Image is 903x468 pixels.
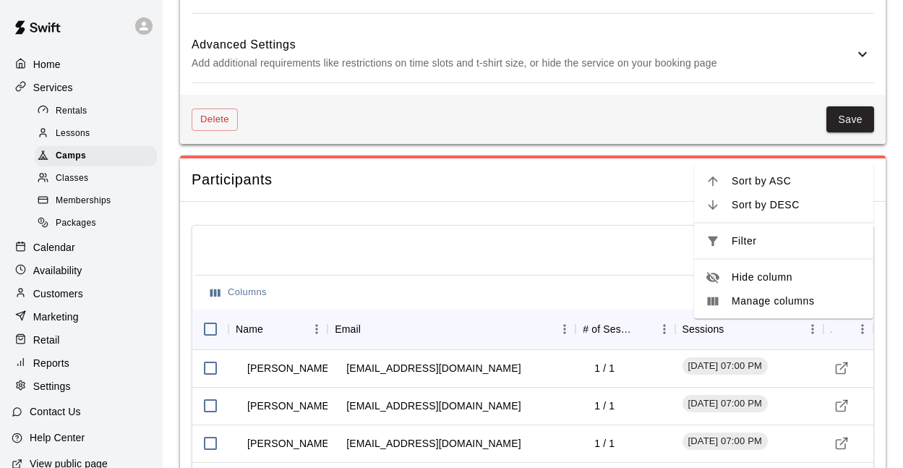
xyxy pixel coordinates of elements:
button: Save [826,106,874,133]
a: Settings [12,375,151,397]
a: Memberships [35,190,163,213]
td: [EMAIL_ADDRESS][DOMAIN_NAME] [335,349,532,388]
td: 1 / 1 [583,425,626,463]
a: Visit customer profile [831,357,852,379]
td: [PERSON_NAME] [236,387,343,425]
div: Memberships [35,191,157,211]
a: Customers [12,283,151,305]
a: Calendar [12,237,151,258]
div: Actions [823,309,873,349]
div: Classes [35,169,157,189]
td: [PERSON_NAME] [236,425,343,463]
button: Sort [831,319,852,339]
a: Camps [35,145,163,168]
span: [DATE] 07:00 PM [682,359,768,373]
span: Hide column [732,270,862,285]
button: Sort [633,319,654,339]
a: Lessons [35,122,163,145]
div: Email [328,309,575,349]
div: Camps [35,146,157,166]
button: Menu [306,318,328,340]
h6: Advanced Settings [192,35,854,54]
a: Visit customer profile [831,395,852,417]
p: Calendar [33,240,75,255]
td: [EMAIL_ADDRESS][DOMAIN_NAME] [335,425,532,463]
span: Memberships [56,194,111,208]
div: # of Sessions [583,309,633,349]
div: # of Sessions [575,309,675,349]
td: [EMAIL_ADDRESS][DOMAIN_NAME] [335,387,532,425]
span: Sort by ASC [732,174,862,189]
td: [PERSON_NAME]'s Potter [236,349,381,388]
span: Filter [732,234,862,249]
a: Packages [35,213,163,235]
p: Settings [33,379,71,393]
div: Name [236,309,263,349]
button: Sort [263,319,283,339]
a: Classes [35,168,163,190]
a: Visit customer profile [831,433,852,454]
span: Camps [56,149,86,163]
a: Marketing [12,306,151,328]
button: Menu [852,318,873,340]
a: Rentals [35,100,163,122]
div: Advanced SettingsAdd additional requirements like restrictions on time slots and t-shirt size, or... [192,25,874,82]
a: Services [12,77,151,98]
p: Customers [33,286,83,301]
button: Sort [724,319,745,339]
td: 1 / 1 [583,349,626,388]
span: Rentals [56,104,87,119]
p: Contact Us [30,404,81,419]
ul: Menu [694,163,873,319]
div: Sessions [682,309,724,349]
p: Help Center [30,430,85,445]
span: Classes [56,171,88,186]
span: Packages [56,216,96,231]
p: Add additional requirements like restrictions on time slots and t-shirt size, or hide the service... [192,54,854,72]
p: Retail [33,333,60,347]
span: Sort by DESC [732,197,862,213]
div: Rentals [35,101,157,122]
button: Delete [192,109,238,131]
span: Lessons [56,127,90,141]
div: Lessons [35,124,157,144]
p: Services [33,80,73,95]
p: Home [33,57,61,72]
p: Marketing [33,310,79,324]
span: [DATE] 07:00 PM [682,397,768,411]
button: Menu [654,318,675,340]
div: Name [228,309,328,349]
span: [DATE] 07:00 PM [682,435,768,448]
a: Retail [12,329,151,351]
button: Menu [554,318,575,340]
td: 1 / 1 [583,387,626,425]
a: Reports [12,352,151,374]
button: Select columns [207,281,270,304]
button: Sort [361,319,381,339]
div: Sessions [675,309,824,349]
span: Participants [192,170,874,190]
div: Packages [35,213,157,234]
a: Availability [12,260,151,281]
p: Reports [33,356,69,370]
div: Email [335,309,361,349]
span: Manage columns [732,294,862,309]
p: Availability [33,263,82,278]
button: Menu [802,318,823,340]
a: Home [12,54,151,75]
